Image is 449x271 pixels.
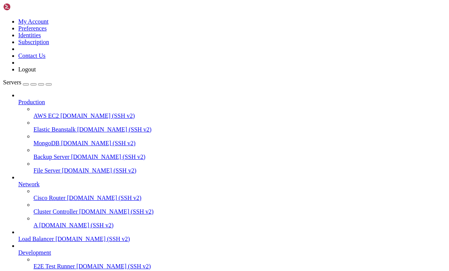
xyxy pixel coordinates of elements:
[33,195,446,201] a: Cisco Router [DOMAIN_NAME] (SSH v2)
[18,39,49,45] a: Subscription
[33,215,446,229] li: A [DOMAIN_NAME] (SSH v2)
[33,195,65,201] span: Cisco Router
[18,92,446,174] li: Production
[18,236,54,242] span: Load Balancer
[77,126,152,133] span: [DOMAIN_NAME] (SSH v2)
[33,113,59,119] span: AWS EC2
[56,236,130,242] span: [DOMAIN_NAME] (SSH v2)
[33,113,446,119] a: AWS EC2 [DOMAIN_NAME] (SSH v2)
[67,195,142,201] span: [DOMAIN_NAME] (SSH v2)
[33,208,446,215] a: Cluster Controller [DOMAIN_NAME] (SSH v2)
[18,66,36,73] a: Logout
[18,229,446,242] li: Load Balancer [DOMAIN_NAME] (SSH v2)
[33,208,78,215] span: Cluster Controller
[18,32,41,38] a: Identities
[33,140,59,146] span: MongoDB
[33,154,70,160] span: Backup Server
[33,126,446,133] a: Elastic Beanstalk [DOMAIN_NAME] (SSH v2)
[33,140,446,147] a: MongoDB [DOMAIN_NAME] (SSH v2)
[18,242,446,270] li: Development
[62,167,137,174] span: [DOMAIN_NAME] (SSH v2)
[18,249,446,256] a: Development
[18,174,446,229] li: Network
[18,99,45,105] span: Production
[33,167,446,174] a: File Server [DOMAIN_NAME] (SSH v2)
[18,181,446,188] a: Network
[33,222,38,228] span: A
[33,160,446,174] li: File Server [DOMAIN_NAME] (SSH v2)
[18,52,46,59] a: Contact Us
[18,181,40,187] span: Network
[18,18,49,25] a: My Account
[79,208,154,215] span: [DOMAIN_NAME] (SSH v2)
[61,113,135,119] span: [DOMAIN_NAME] (SSH v2)
[18,236,446,242] a: Load Balancer [DOMAIN_NAME] (SSH v2)
[3,3,47,11] img: Shellngn
[76,263,151,269] span: [DOMAIN_NAME] (SSH v2)
[33,263,75,269] span: E2E Test Runner
[33,201,446,215] li: Cluster Controller [DOMAIN_NAME] (SSH v2)
[33,133,446,147] li: MongoDB [DOMAIN_NAME] (SSH v2)
[33,263,446,270] a: E2E Test Runner [DOMAIN_NAME] (SSH v2)
[33,256,446,270] li: E2E Test Runner [DOMAIN_NAME] (SSH v2)
[39,222,114,228] span: [DOMAIN_NAME] (SSH v2)
[33,106,446,119] li: AWS EC2 [DOMAIN_NAME] (SSH v2)
[3,79,52,86] a: Servers
[61,140,135,146] span: [DOMAIN_NAME] (SSH v2)
[33,119,446,133] li: Elastic Beanstalk [DOMAIN_NAME] (SSH v2)
[33,222,446,229] a: A [DOMAIN_NAME] (SSH v2)
[18,249,51,256] span: Development
[33,167,61,174] span: File Server
[33,154,446,160] a: Backup Server [DOMAIN_NAME] (SSH v2)
[33,147,446,160] li: Backup Server [DOMAIN_NAME] (SSH v2)
[18,25,47,32] a: Preferences
[3,79,21,86] span: Servers
[33,188,446,201] li: Cisco Router [DOMAIN_NAME] (SSH v2)
[33,126,76,133] span: Elastic Beanstalk
[18,99,446,106] a: Production
[71,154,146,160] span: [DOMAIN_NAME] (SSH v2)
